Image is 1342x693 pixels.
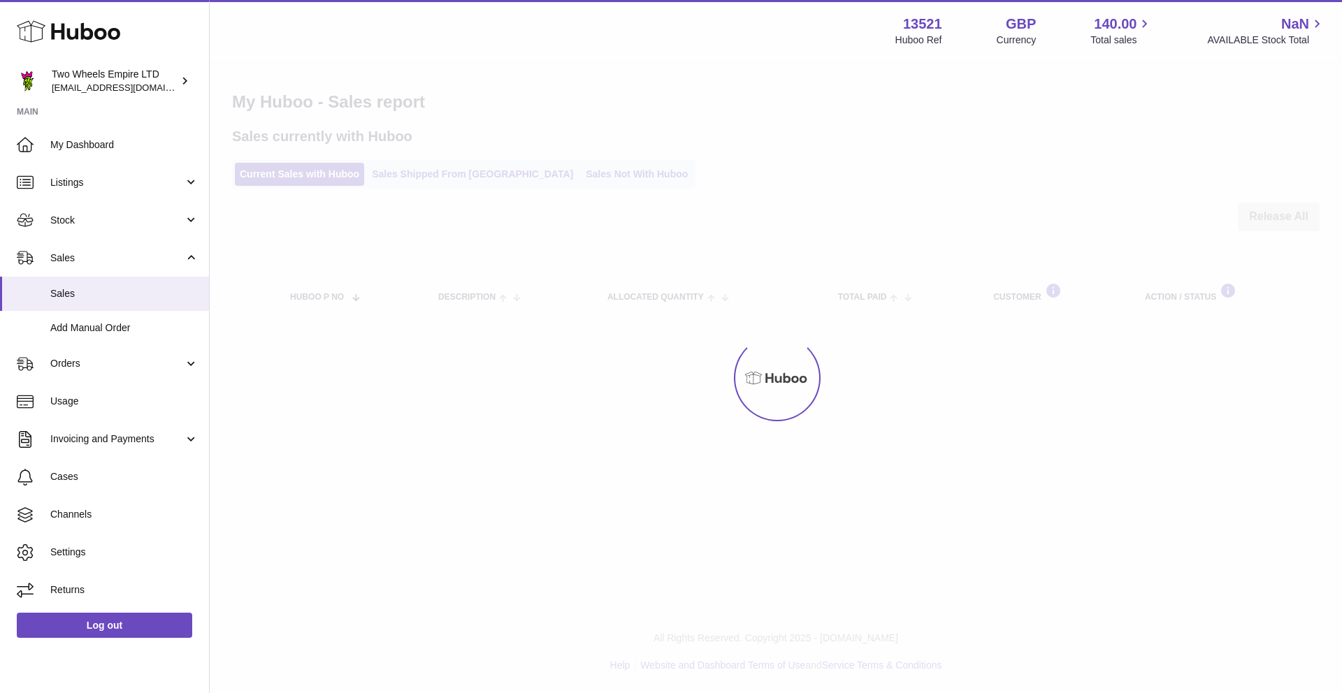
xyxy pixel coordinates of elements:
div: Currency [997,34,1037,47]
div: Huboo Ref [895,34,942,47]
span: Add Manual Order [50,321,199,335]
span: Channels [50,508,199,521]
span: AVAILABLE Stock Total [1207,34,1325,47]
a: 140.00 Total sales [1090,15,1153,47]
a: Log out [17,613,192,638]
span: Listings [50,176,184,189]
a: NaN AVAILABLE Stock Total [1207,15,1325,47]
span: NaN [1281,15,1309,34]
span: Returns [50,583,199,597]
span: Orders [50,357,184,370]
span: Cases [50,470,199,483]
div: Two Wheels Empire LTD [52,68,178,94]
span: Settings [50,546,199,559]
strong: 13521 [903,15,942,34]
span: My Dashboard [50,138,199,152]
span: Stock [50,214,184,227]
span: Usage [50,395,199,408]
strong: GBP [1006,15,1036,34]
span: 140.00 [1094,15,1137,34]
span: [EMAIL_ADDRESS][DOMAIN_NAME] [52,82,205,93]
span: Sales [50,287,199,300]
span: Total sales [1090,34,1153,47]
span: Sales [50,251,184,265]
img: justas@twowheelsempire.com [17,71,38,92]
span: Invoicing and Payments [50,432,184,446]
